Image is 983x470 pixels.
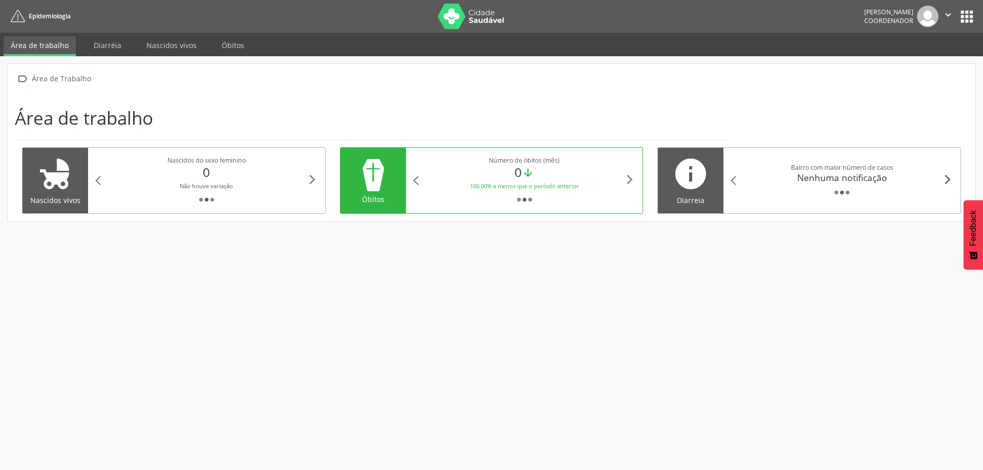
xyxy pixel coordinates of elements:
[15,107,153,129] h1: Área de trabalho
[522,167,535,180] i: arrow_downward
[37,155,74,192] i: child_friendly
[198,197,204,203] i: fiber_manual_record
[864,16,913,25] span: Coordenador
[30,71,93,86] div: Área de Trabalho
[180,182,233,190] small: Não houve variação
[527,197,533,203] i: fiber_manual_record
[106,156,307,165] div: Nascidos do sexo feminino
[424,165,625,180] div: 0
[624,174,635,185] i: arrow_forward_ios
[413,175,424,186] i: arrow_back_ios
[204,197,209,203] i: fiber_manual_record
[917,6,938,27] img: img
[672,155,709,192] i: info
[742,163,942,172] div: Bairro com maior número de casos
[139,36,204,54] a: Nascidos vivos
[307,174,318,185] i: arrow_forward_ios
[87,36,129,54] a: Diarréia
[834,190,839,195] i: fiber_manual_record
[7,8,71,25] a: Epidemiologia
[95,175,106,186] i: arrow_back_ios
[845,190,850,195] i: fiber_manual_record
[15,71,93,86] a:  Área de Trabalho
[470,182,579,190] small: 100.00% a menos que o período anterior
[964,200,983,270] button: Feedback - Mostrar pesquisa
[15,71,30,86] i: 
[215,36,251,54] a: Óbitos
[665,195,716,206] div: Diarreia
[943,9,954,20] i: 
[4,36,76,56] a: Área de trabalho
[938,6,958,27] button: 
[209,197,215,203] i: fiber_manual_record
[742,172,942,183] div: Nenhuma notificação
[516,197,522,203] i: fiber_manual_record
[958,8,976,26] button: apps
[969,210,978,246] span: Feedback
[864,8,913,16] div: [PERSON_NAME]
[348,194,399,205] div: Óbitos
[731,175,742,186] i: arrow_back_ios
[839,190,845,195] i: fiber_manual_record
[942,174,953,185] i: arrow_forward_ios
[424,156,625,165] div: Número de óbitos (mês)
[30,195,81,206] div: Nascidos vivos
[29,12,71,20] span: Epidemiologia
[522,197,527,203] i: fiber_manual_record
[106,165,307,180] div: 0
